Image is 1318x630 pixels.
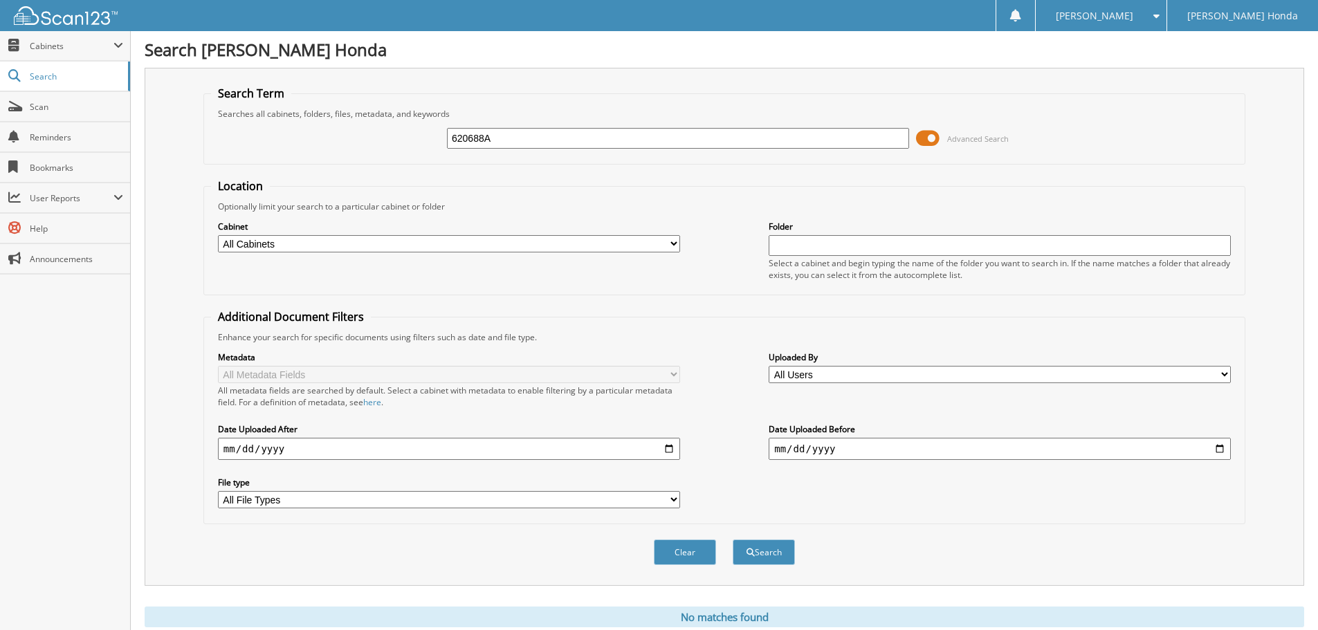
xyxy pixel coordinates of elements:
[363,396,381,408] a: here
[145,606,1304,627] div: No matches found
[30,101,123,113] span: Scan
[30,223,123,234] span: Help
[947,133,1009,144] span: Advanced Search
[218,385,680,408] div: All metadata fields are searched by default. Select a cabinet with metadata to enable filtering b...
[218,476,680,488] label: File type
[211,86,291,101] legend: Search Term
[211,309,371,324] legend: Additional Document Filters
[769,257,1231,281] div: Select a cabinet and begin typing the name of the folder you want to search in. If the name match...
[14,6,118,25] img: scan123-logo-white.svg
[30,192,113,204] span: User Reports
[218,423,680,435] label: Date Uploaded After
[218,221,680,232] label: Cabinet
[654,539,716,565] button: Clear
[30,40,113,52] span: Cabinets
[218,438,680,460] input: start
[30,162,123,174] span: Bookmarks
[1187,12,1298,20] span: [PERSON_NAME] Honda
[30,71,121,82] span: Search
[769,351,1231,363] label: Uploaded By
[30,253,123,265] span: Announcements
[211,201,1238,212] div: Optionally limit your search to a particular cabinet or folder
[211,331,1238,343] div: Enhance your search for specific documents using filters such as date and file type.
[769,438,1231,460] input: end
[218,351,680,363] label: Metadata
[769,221,1231,232] label: Folder
[211,108,1238,120] div: Searches all cabinets, folders, files, metadata, and keywords
[1056,12,1133,20] span: [PERSON_NAME]
[733,539,795,565] button: Search
[769,423,1231,435] label: Date Uploaded Before
[145,38,1304,61] h1: Search [PERSON_NAME] Honda
[211,178,270,194] legend: Location
[30,131,123,143] span: Reminders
